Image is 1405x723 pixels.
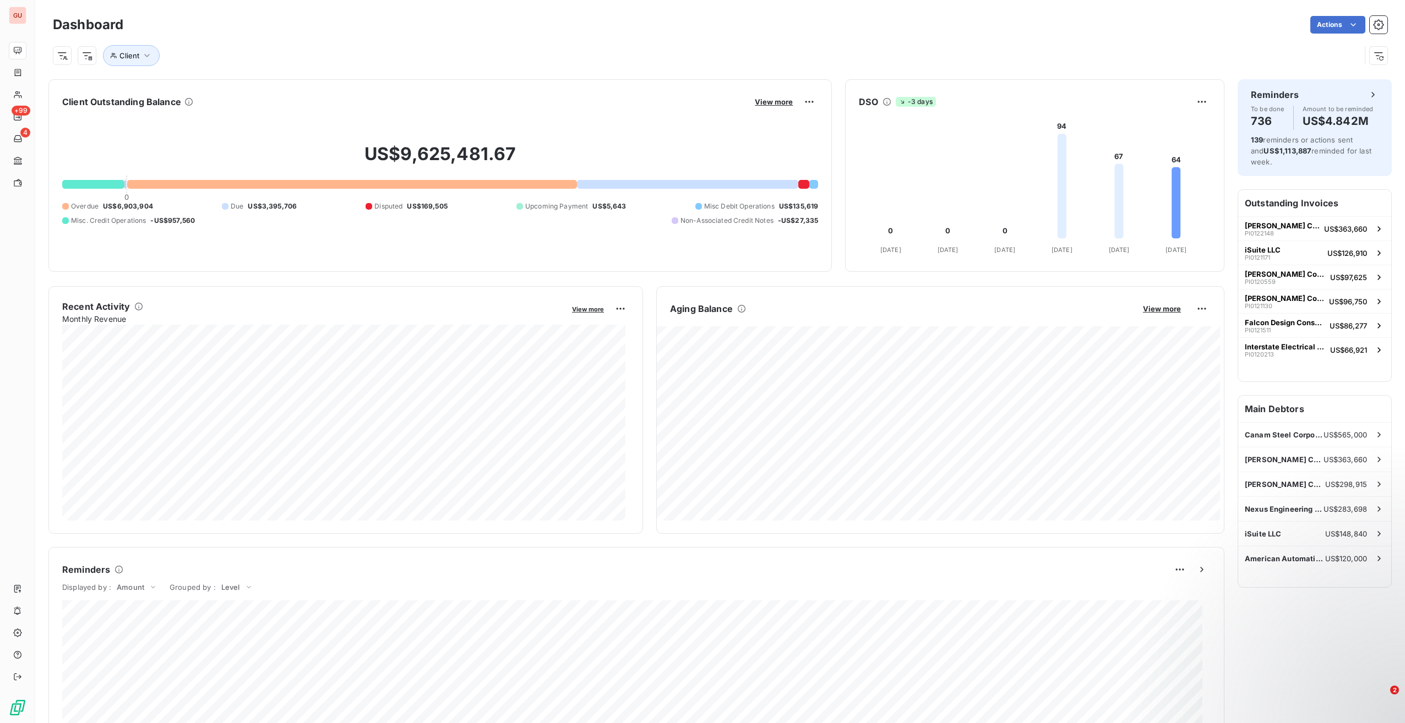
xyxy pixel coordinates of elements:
span: [PERSON_NAME] Construction [1245,294,1325,303]
span: 4 [20,128,30,138]
span: PI0121130 [1245,303,1272,309]
span: Interstate Electrical Services [1245,342,1326,351]
button: View more [751,97,796,107]
button: [PERSON_NAME] ConstructionPI0121130US$96,750 [1238,289,1391,313]
span: [PERSON_NAME] Company [1245,221,1320,230]
span: US$565,000 [1324,430,1368,439]
button: [PERSON_NAME] ConstructionPI0120559US$97,625 [1238,265,1391,289]
h6: DSO [859,95,878,108]
span: US$126,910 [1327,249,1367,258]
tspan: [DATE] [880,246,901,254]
span: US$298,915 [1325,480,1368,489]
span: Non-Associated Credit Notes [680,216,774,226]
span: PI0122148 [1245,230,1274,237]
h6: Aging Balance [670,302,733,315]
span: Nexus Engineering Group LLC [1245,505,1324,513]
button: View more [1140,304,1184,314]
tspan: [DATE] [1109,246,1130,254]
span: US$5,643 [592,201,626,211]
h6: Reminders [62,563,110,576]
span: View more [1143,304,1181,313]
h6: Client Outstanding Balance [62,95,181,108]
tspan: [DATE] [938,246,959,254]
span: [PERSON_NAME] Company [1245,455,1324,464]
span: Grouped by : [170,583,216,591]
span: US$120,000 [1325,554,1368,563]
span: Level [221,583,240,591]
span: US$97,625 [1330,273,1367,282]
tspan: [DATE] [1052,246,1072,254]
span: Overdue [71,201,99,211]
span: +99 [12,106,30,116]
h2: US$9,625,481.67 [62,143,818,176]
span: US$135,619 [779,201,819,211]
h4: US$4.842M [1303,112,1374,130]
span: Misc Debit Operations [704,201,775,211]
span: US$363,660 [1324,224,1367,233]
span: American Automatic Sprinkler - collection agency [1245,554,1325,563]
span: US$66,921 [1330,346,1367,354]
span: [PERSON_NAME] Construction [1245,480,1325,489]
span: Canam Steel Corporation ([GEOGRAPHIC_DATA]) [1245,430,1324,439]
button: Actions [1310,16,1365,34]
span: US$148,840 [1325,529,1368,538]
button: Falcon Design ConsultantsPI0121511US$86,277 [1238,313,1391,337]
span: US$1,113,887 [1264,146,1311,155]
span: US$169,505 [407,201,448,211]
span: Monthly Revenue [62,313,564,325]
span: -3 days [896,97,936,107]
span: -US$957,560 [150,216,195,226]
button: Interstate Electrical ServicesPI0120213US$66,921 [1238,337,1391,362]
tspan: [DATE] [995,246,1016,254]
span: US$363,660 [1324,455,1368,464]
span: US$6,903,904 [103,201,153,211]
span: Disputed [374,201,402,211]
span: Due [231,201,243,211]
span: View more [755,97,793,106]
span: Client [119,51,139,60]
h6: Main Debtors [1238,396,1391,422]
span: Displayed by : [62,583,111,591]
span: Falcon Design Consultants [1245,318,1325,327]
span: Amount [117,583,144,591]
button: [PERSON_NAME] CompanyPI0122148US$363,660 [1238,216,1391,240]
button: iSuite LLCPI0121171US$126,910 [1238,240,1391,265]
span: 0 [124,193,129,201]
span: US$283,698 [1324,505,1368,513]
h6: Recent Activity [62,300,130,313]
span: iSuite LLC [1245,245,1281,254]
span: View more [572,305,604,313]
h6: Outstanding Invoices [1238,190,1391,216]
tspan: [DATE] [1166,246,1187,254]
span: PI0120213 [1245,351,1274,358]
span: US$96,750 [1329,297,1367,306]
span: 2 [1390,686,1399,694]
button: Client [103,45,160,66]
span: PI0120559 [1245,278,1276,285]
iframe: Intercom live chat [1368,686,1394,712]
span: US$86,277 [1330,321,1367,330]
span: US$3,395,706 [248,201,297,211]
span: iSuite LLC [1245,529,1282,538]
span: Amount to be reminded [1303,106,1374,112]
span: [PERSON_NAME] Construction [1245,270,1326,278]
span: To be done [1251,106,1284,112]
div: GU [9,7,26,24]
span: PI0121511 [1245,327,1271,333]
span: reminders or actions sent and reminded for last week. [1251,135,1371,166]
span: Upcoming Payment [525,201,588,211]
span: 139 [1251,135,1263,144]
span: -US$27,335 [778,216,819,226]
h4: 736 [1251,112,1284,130]
span: PI0121171 [1245,254,1270,261]
span: Misc. Credit Operations [71,216,146,226]
h6: Reminders [1251,88,1299,101]
img: Logo LeanPay [9,699,26,716]
button: View more [569,304,607,314]
h3: Dashboard [53,15,123,35]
